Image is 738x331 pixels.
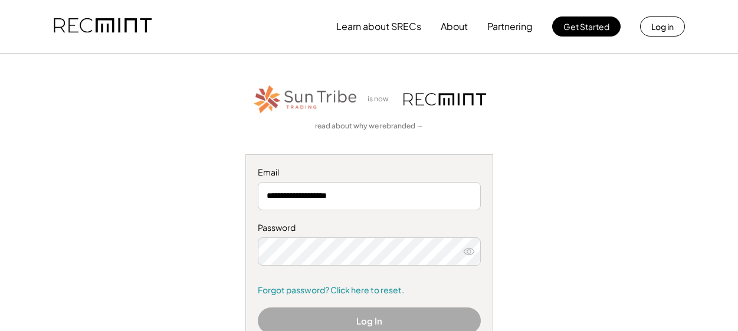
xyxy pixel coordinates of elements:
[441,15,468,38] button: About
[487,15,533,38] button: Partnering
[315,121,424,131] a: read about why we rebranded →
[404,93,486,105] img: recmint-logotype%403x.png
[552,16,621,37] button: Get Started
[640,16,685,37] button: Log in
[54,6,152,47] img: recmint-logotype%403x.png
[258,167,481,178] div: Email
[258,284,481,296] a: Forgot password? Click here to reset.
[258,222,481,234] div: Password
[336,15,421,38] button: Learn about SRECs
[365,94,398,104] div: is now
[252,83,359,115] img: STT_Horizontal_Logo%2B-%2BColor.png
